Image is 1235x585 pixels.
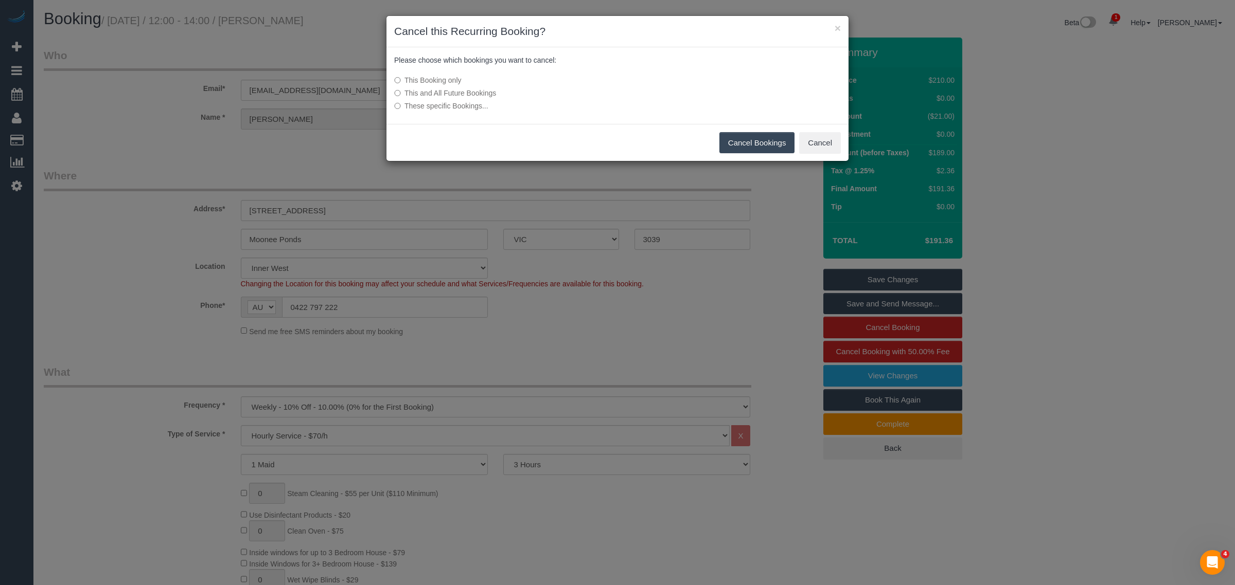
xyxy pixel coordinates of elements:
[835,23,841,33] button: ×
[394,90,401,97] input: This and All Future Bookings
[394,24,841,39] h3: Cancel this Recurring Booking?
[394,101,687,111] label: These specific Bookings...
[719,132,795,154] button: Cancel Bookings
[799,132,841,154] button: Cancel
[394,75,687,85] label: This Booking only
[1200,550,1225,575] iframe: Intercom live chat
[394,77,401,84] input: This Booking only
[394,103,401,109] input: These specific Bookings...
[1221,550,1229,558] span: 4
[394,88,687,98] label: This and All Future Bookings
[394,55,841,65] p: Please choose which bookings you want to cancel:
